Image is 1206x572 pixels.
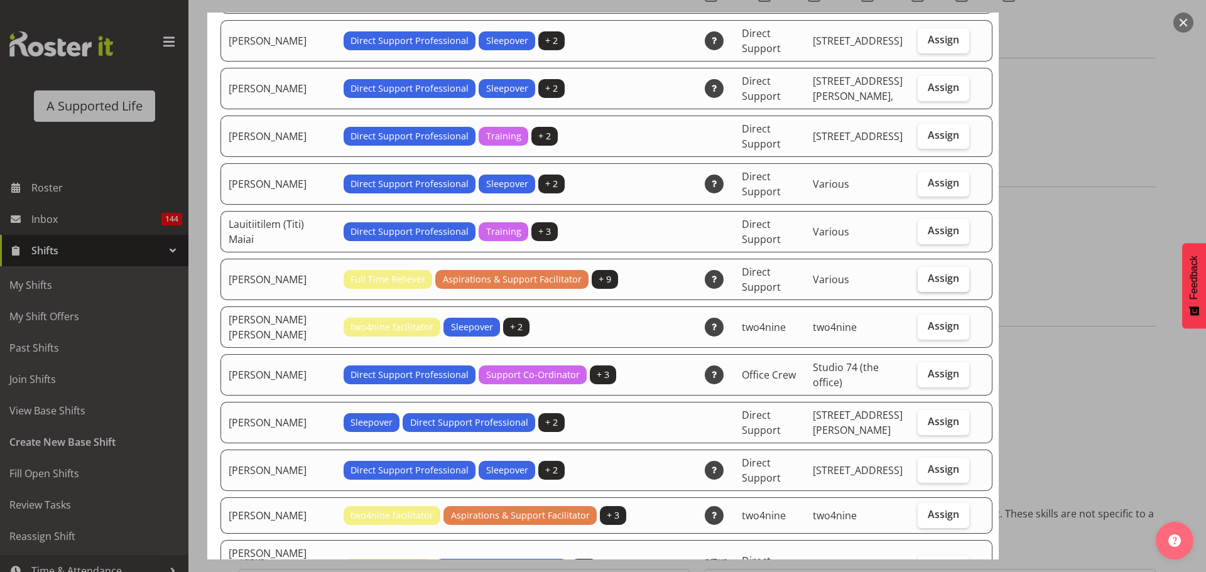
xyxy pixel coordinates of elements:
span: Direct Support Professional [350,368,469,382]
span: Assign [928,367,959,380]
span: [STREET_ADDRESS][PERSON_NAME] [813,408,903,437]
span: Full Time Reliever [350,273,425,286]
td: [PERSON_NAME] [PERSON_NAME] [220,306,336,348]
span: Direct Support Professional [350,34,469,48]
span: + 2 [538,129,551,143]
span: Assign [928,463,959,475]
span: two4nine [813,509,857,522]
span: Sleepover [350,416,393,429]
span: two4nine facilitator [350,509,433,522]
span: Direct Support [742,74,781,103]
span: + 3 [538,225,551,239]
span: Assign [928,415,959,428]
td: Lauitiitilem (Titi) Maiai [220,211,336,252]
span: + 2 [510,320,523,334]
span: Various [813,273,849,286]
span: [STREET_ADDRESS] [813,129,903,143]
td: [PERSON_NAME] [220,354,336,396]
span: two4nine [742,320,786,334]
span: Assign [928,320,959,332]
span: Direct Support [742,408,781,437]
span: Support Co-Ordinator [486,368,580,382]
span: + 3 [597,368,609,382]
span: [STREET_ADDRESS][PERSON_NAME], [813,74,903,103]
span: Assign [928,129,959,141]
span: Assign [928,176,959,189]
span: Direct Support [742,217,781,246]
span: [STREET_ADDRESS] [813,463,903,477]
span: Direct Support [742,170,781,198]
span: Assign [928,224,959,237]
span: [STREET_ADDRESS] [813,34,903,48]
span: + 2 [545,463,558,477]
span: Direct Support [742,122,781,151]
span: Various [813,177,849,191]
span: Direct Support [742,456,781,485]
span: + 3 [607,509,619,522]
td: [PERSON_NAME] [220,68,336,109]
span: two4nine [742,509,786,522]
span: Studio 74 (the office) [813,360,879,389]
span: Direct Support Professional [350,177,469,191]
td: [PERSON_NAME] [220,497,336,534]
span: Feedback [1188,256,1200,299]
span: two4nine [813,320,857,334]
span: Aspirations & Support Facilitator [443,273,582,286]
button: Feedback - Show survey [1182,243,1206,328]
span: + 9 [599,273,611,286]
span: Various [813,225,849,239]
img: help-xxl-2.png [1168,534,1181,547]
td: [PERSON_NAME] [220,116,336,157]
span: Aspirations & Support Facilitator [451,509,590,522]
span: Sleepover [486,177,528,191]
span: Direct Support Professional [350,129,469,143]
span: Training [486,225,521,239]
span: Assign [928,508,959,521]
span: + 2 [545,177,558,191]
span: + 2 [545,34,558,48]
span: Training [486,129,521,143]
span: Assign [928,272,959,284]
span: Sleepover [451,320,493,334]
span: Direct Support Professional [410,416,528,429]
td: [PERSON_NAME] [220,402,336,443]
span: two4nine facilitator [350,320,433,334]
td: [PERSON_NAME] [220,163,336,205]
span: Sleepover [486,463,528,477]
td: [PERSON_NAME] [220,450,336,491]
span: Direct Support [742,265,781,294]
span: Direct Support Professional [350,225,469,239]
span: Sleepover [486,82,528,95]
span: + 2 [545,416,558,429]
span: Direct Support Professional [350,463,469,477]
span: Office Crew [742,368,796,382]
span: Assign [928,81,959,94]
td: [PERSON_NAME] [220,20,336,62]
span: Sleepover [486,34,528,48]
span: Direct Support Professional [350,82,469,95]
span: + 2 [545,82,558,95]
td: [PERSON_NAME] [220,259,336,300]
span: Assign [928,33,959,46]
span: Direct Support [742,26,781,55]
